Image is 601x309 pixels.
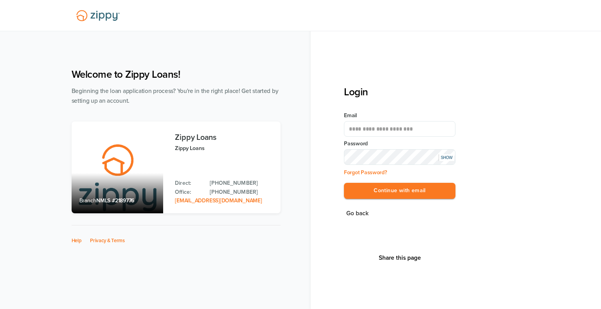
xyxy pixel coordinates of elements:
[210,188,272,196] a: Office Phone: 512-975-2947
[376,254,423,262] button: Share This Page
[210,179,272,188] a: Direct Phone: 512-975-2947
[175,179,202,188] p: Direct:
[175,188,202,196] p: Office:
[175,197,262,204] a: Email Address: zippyguide@zippymh.com
[72,7,124,25] img: Lender Logo
[344,121,455,137] input: Email Address
[344,140,455,148] label: Password
[344,112,455,120] label: Email
[175,144,272,153] p: Zippy Loans
[72,68,281,80] h1: Welcome to Zippy Loans!
[72,238,82,244] a: Help
[79,197,97,204] span: Branch
[72,88,279,104] span: Beginning the loan application process? You're in the right place! Get started by setting up an a...
[96,197,134,204] span: NMLS #2189776
[175,133,272,142] h3: Zippy Loans
[344,149,455,165] input: Input Password
[344,86,455,98] h3: Login
[439,154,454,161] div: SHOW
[90,238,125,244] a: Privacy & Terms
